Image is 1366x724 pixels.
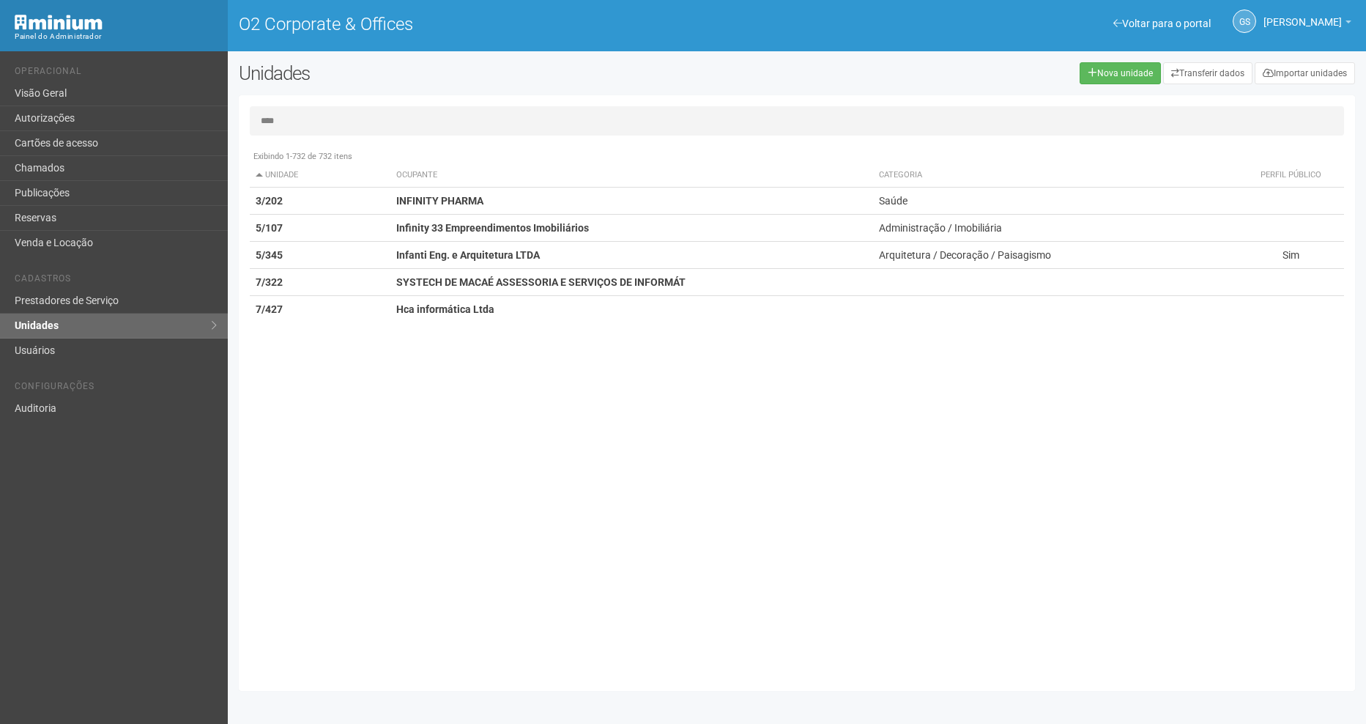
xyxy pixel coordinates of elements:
[396,249,540,261] strong: Infanti Eng. e Arquitetura LTDA
[1263,18,1351,30] a: [PERSON_NAME]
[873,215,1238,242] td: Administração / Imobiliária
[396,195,483,207] strong: INFINITY PHARMA
[239,62,691,84] h2: Unidades
[256,222,283,234] strong: 5/107
[250,150,1344,163] div: Exibindo 1-732 de 732 itens
[1283,249,1299,261] span: Sim
[15,273,217,289] li: Cadastros
[15,15,103,30] img: Minium
[1163,62,1252,84] a: Transferir dados
[256,195,283,207] strong: 3/202
[396,303,494,315] strong: Hca informática Ltda
[250,163,390,188] th: Unidade: activate to sort column descending
[873,188,1238,215] td: Saúde
[873,242,1238,269] td: Arquitetura / Decoração / Paisagismo
[1080,62,1161,84] a: Nova unidade
[1233,10,1256,33] a: GS
[390,163,873,188] th: Ocupante: activate to sort column ascending
[873,163,1238,188] th: Categoria: activate to sort column ascending
[256,303,283,315] strong: 7/427
[256,249,283,261] strong: 5/345
[396,276,686,288] strong: SYSTECH DE MACAÉ ASSESSORIA E SERVIÇOS DE INFORMÁT
[239,15,786,34] h1: O2 Corporate & Offices
[256,276,283,288] strong: 7/322
[15,30,217,43] div: Painel do Administrador
[1255,62,1355,84] a: Importar unidades
[1239,163,1344,188] th: Perfil público: activate to sort column ascending
[15,66,217,81] li: Operacional
[1263,2,1342,28] span: Gabriela Souza
[396,222,589,234] strong: Infinity 33 Empreendimentos Imobiliários
[15,381,217,396] li: Configurações
[1113,18,1211,29] a: Voltar para o portal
